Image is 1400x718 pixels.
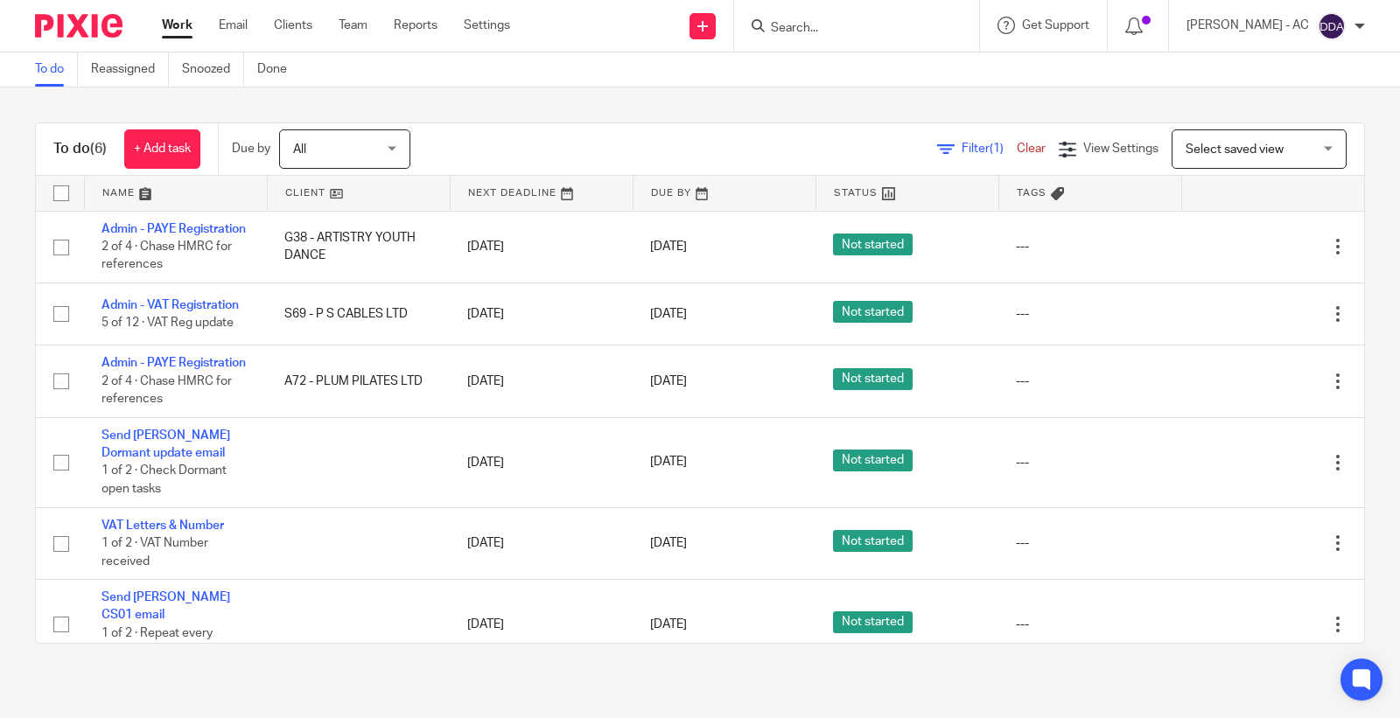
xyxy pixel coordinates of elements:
span: Select saved view [1186,143,1284,156]
span: [DATE] [650,240,687,253]
span: [DATE] [650,537,687,549]
p: [PERSON_NAME] - AC [1186,17,1309,34]
span: 1 of 2 · VAT Number received [101,537,208,568]
span: 2 of 4 · Chase HMRC for references [101,240,232,271]
a: Snoozed [182,52,244,87]
td: [DATE] [450,282,633,345]
span: [DATE] [650,457,687,469]
td: A72 - PLUM PILATES LTD [267,345,450,417]
span: Not started [833,234,913,255]
span: (6) [90,142,107,156]
p: Due by [232,140,270,157]
div: --- [1016,238,1164,255]
span: [DATE] [650,308,687,320]
span: Filter [962,143,1017,155]
img: Pixie [35,14,122,38]
span: 5 of 12 · VAT Reg update [101,317,234,329]
span: 1 of 2 · Check Dormant open tasks [101,465,227,496]
a: To do [35,52,78,87]
td: [DATE] [450,507,633,579]
a: Send [PERSON_NAME] CS01 email [101,591,230,621]
a: Done [257,52,300,87]
a: Clients [274,17,312,34]
h1: To do [53,140,107,158]
a: Admin - VAT Registration [101,299,239,311]
span: Not started [833,368,913,390]
a: Admin - PAYE Registration [101,223,246,235]
td: [DATE] [450,580,633,669]
span: Not started [833,450,913,471]
span: [DATE] [650,618,687,631]
span: All [293,143,306,156]
span: [DATE] [650,375,687,387]
div: --- [1016,373,1164,390]
a: Settings [464,17,510,34]
td: [DATE] [450,417,633,507]
span: Not started [833,611,913,633]
div: --- [1016,454,1164,471]
span: Tags [1017,188,1046,198]
img: svg%3E [1318,12,1346,40]
input: Search [769,21,927,37]
div: --- [1016,616,1164,633]
span: 1 of 2 · Repeat every Thurday [101,627,213,658]
div: --- [1016,305,1164,323]
a: VAT Letters & Number [101,519,224,532]
a: Reassigned [91,52,169,87]
span: View Settings [1083,143,1158,155]
a: Clear [1017,143,1046,155]
a: Reports [394,17,437,34]
a: Send [PERSON_NAME] Dormant update email [101,429,230,459]
a: + Add task [124,129,200,169]
span: Not started [833,530,913,552]
a: Work [162,17,192,34]
a: Admin - PAYE Registration [101,357,246,369]
td: G38 - ARTISTRY YOUTH DANCE [267,211,450,282]
span: Get Support [1022,19,1089,31]
span: 2 of 4 · Chase HMRC for references [101,375,232,406]
span: Not started [833,301,913,323]
td: S69 - P S CABLES LTD [267,282,450,345]
div: --- [1016,534,1164,552]
a: Team [339,17,367,34]
td: [DATE] [450,345,633,417]
span: (1) [990,143,1004,155]
a: Email [219,17,248,34]
td: [DATE] [450,211,633,282]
